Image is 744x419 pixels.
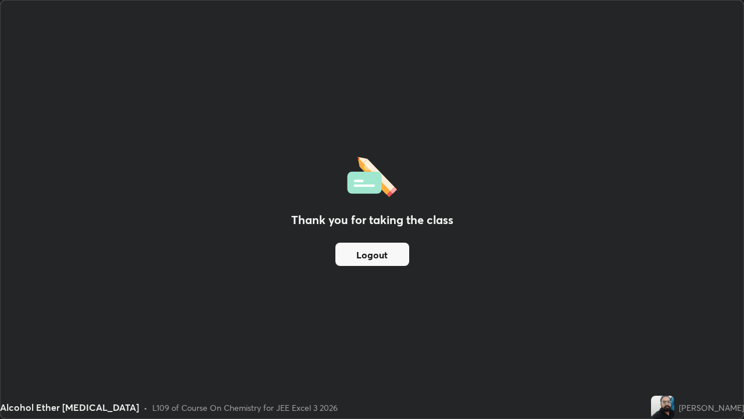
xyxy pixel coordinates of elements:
div: [PERSON_NAME] [679,402,744,414]
div: • [144,402,148,414]
img: 43ce2ccaa3f94e769f93b6c8490396b9.jpg [651,396,674,419]
button: Logout [335,243,409,266]
h2: Thank you for taking the class [291,211,453,229]
div: L109 of Course On Chemistry for JEE Excel 3 2026 [152,402,338,414]
img: offlineFeedback.1438e8b3.svg [347,153,397,197]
